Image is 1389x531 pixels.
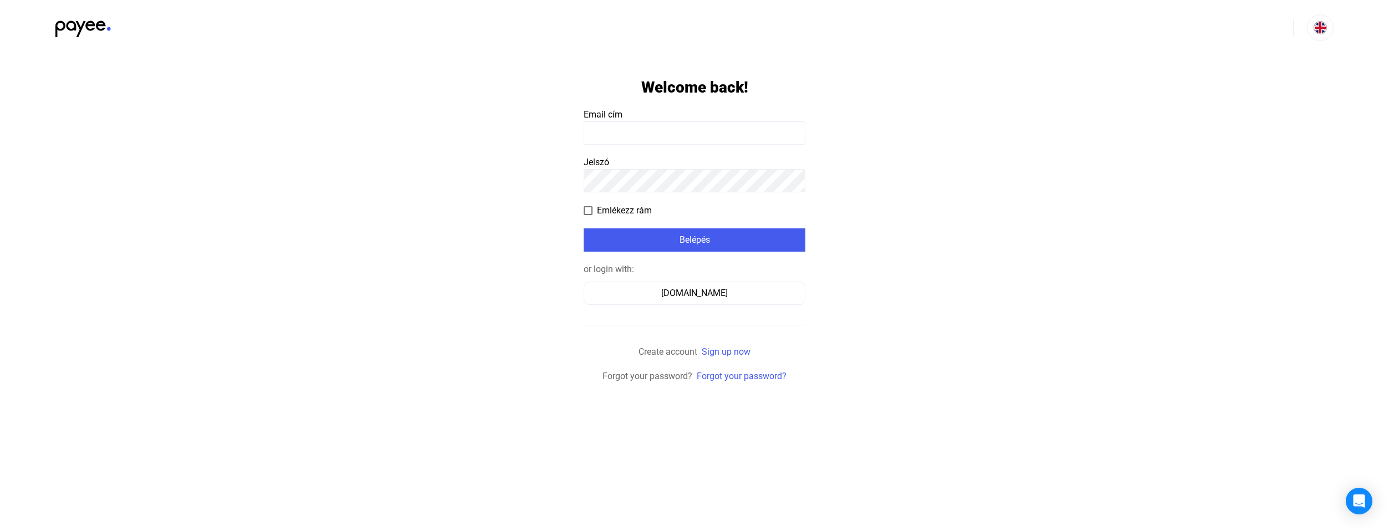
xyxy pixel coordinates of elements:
a: [DOMAIN_NAME] [584,288,805,298]
img: black-payee-blue-dot.svg [55,14,111,37]
div: Open Intercom Messenger [1346,488,1372,514]
span: Create account [639,346,697,357]
span: Jelszó [584,157,609,167]
span: Emlékezz rám [597,204,652,217]
button: Belépés [584,228,805,252]
div: [DOMAIN_NAME] [588,287,801,300]
span: Forgot your password? [602,371,692,381]
h1: Welcome back! [641,78,748,97]
div: Belépés [587,233,802,247]
button: EN [1307,14,1334,41]
a: Forgot your password? [697,371,787,381]
a: Sign up now [702,346,750,357]
img: EN [1314,21,1327,34]
span: Email cím [584,109,622,120]
button: [DOMAIN_NAME] [584,282,805,305]
div: or login with: [584,263,805,276]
